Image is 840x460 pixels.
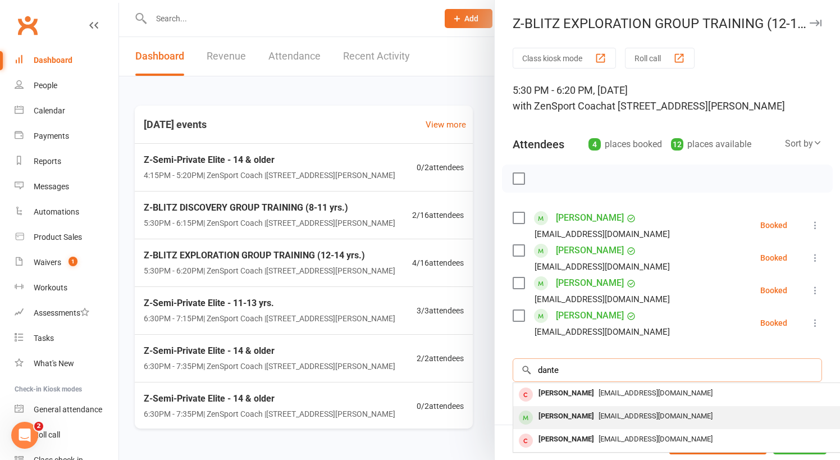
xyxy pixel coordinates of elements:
div: Roll call [34,430,60,439]
div: member [519,388,533,402]
div: Booked [760,286,787,294]
div: Automations [34,207,79,216]
div: Workouts [34,283,67,292]
div: 12 [671,138,683,151]
a: [PERSON_NAME] [556,307,624,325]
div: places available [671,136,751,152]
a: Payments [15,124,118,149]
a: Workouts [15,275,118,300]
div: member [519,411,533,425]
span: at [STREET_ADDRESS][PERSON_NAME] [606,100,785,112]
div: [EMAIL_ADDRESS][DOMAIN_NAME] [535,227,670,242]
a: [PERSON_NAME] [556,209,624,227]
span: 1 [69,257,77,266]
div: Tasks [34,334,54,343]
a: Roll call [15,422,118,448]
a: Clubworx [13,11,42,39]
div: Sort by [785,136,822,151]
div: What's New [34,359,74,368]
a: Dashboard [15,48,118,73]
div: People [34,81,57,90]
div: [EMAIL_ADDRESS][DOMAIN_NAME] [535,325,670,339]
div: [EMAIL_ADDRESS][DOMAIN_NAME] [535,259,670,274]
div: [EMAIL_ADDRESS][DOMAIN_NAME] [535,292,670,307]
button: Class kiosk mode [513,48,616,69]
iframe: Intercom live chat [11,422,38,449]
span: with ZenSport Coach [513,100,606,112]
span: 2 [34,422,43,431]
div: [PERSON_NAME] [534,385,599,402]
a: Product Sales [15,225,118,250]
div: 4 [588,138,601,151]
a: People [15,73,118,98]
div: Z-BLITZ EXPLORATION GROUP TRAINING (12-14 yrs.) [495,16,840,31]
div: Calendar [34,106,65,115]
div: [PERSON_NAME] [534,431,599,448]
a: [PERSON_NAME] [556,242,624,259]
div: General attendance [34,405,102,414]
div: Messages [34,182,69,191]
div: Booked [760,319,787,327]
a: [PERSON_NAME] [556,274,624,292]
div: Booked [760,254,787,262]
span: [EMAIL_ADDRESS][DOMAIN_NAME] [599,389,713,397]
div: member [519,434,533,448]
a: Reports [15,149,118,174]
div: Attendees [513,136,564,152]
input: Search to add attendees [513,358,822,382]
a: Assessments [15,300,118,326]
div: Waivers [34,258,61,267]
div: Dashboard [34,56,72,65]
div: 5:30 PM - 6:20 PM, [DATE] [513,83,822,114]
div: Booked [760,221,787,229]
a: Waivers 1 [15,250,118,275]
a: Messages [15,174,118,199]
span: [EMAIL_ADDRESS][DOMAIN_NAME] [599,435,713,443]
div: Assessments [34,308,89,317]
a: What's New [15,351,118,376]
button: Roll call [625,48,695,69]
span: [EMAIL_ADDRESS][DOMAIN_NAME] [599,412,713,420]
a: Calendar [15,98,118,124]
div: [PERSON_NAME] [534,408,599,425]
div: places booked [588,136,662,152]
a: Tasks [15,326,118,351]
a: Automations [15,199,118,225]
div: Reports [34,157,61,166]
a: General attendance kiosk mode [15,397,118,422]
div: Payments [34,131,69,140]
div: Product Sales [34,233,82,242]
